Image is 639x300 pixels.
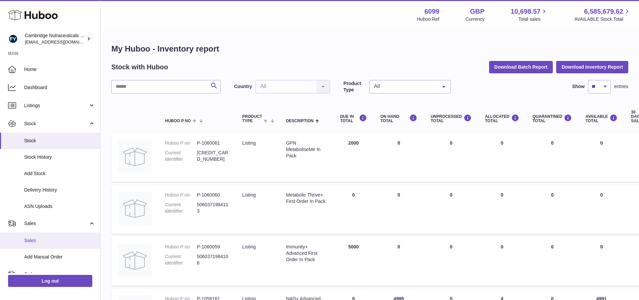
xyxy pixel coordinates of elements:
td: 0 [579,133,624,182]
span: Product Type [242,115,262,123]
div: Immunity+ Advanced First Order In Pack [286,244,327,263]
td: 0 [579,237,624,286]
button: Download Batch Report [489,61,553,73]
span: 0 [551,244,554,249]
span: Stock History [24,154,95,160]
span: 10,698.57 [511,7,540,16]
td: 0 [424,133,478,182]
dd: P-1060059 [197,244,229,250]
dt: Current identifier [165,202,197,214]
div: AVAILABLE Total [585,114,618,123]
strong: GBP [470,7,484,16]
img: huboo@camnutra.com [8,34,18,44]
div: UNPROCESSED Total [431,114,472,123]
img: product image [118,244,152,277]
td: 0 [333,185,374,234]
td: 0 [478,185,526,234]
span: 0 [551,192,554,198]
span: Stock [24,138,95,144]
span: [EMAIL_ADDRESS][DOMAIN_NAME] [25,39,99,45]
a: 6,585,679.62 AVAILABLE Stock Total [574,7,631,22]
img: product image [118,140,152,173]
div: Huboo Ref [417,16,439,22]
a: Log out [8,275,92,287]
div: Metabolic Thrive+ First Order In Pack [286,192,327,205]
button: Download Inventory Report [556,61,628,73]
span: Description [286,119,314,123]
span: ASN Uploads [24,203,95,210]
strong: 6099 [424,7,439,16]
span: Sales [24,237,95,244]
td: 0 [374,237,424,286]
td: 5000 [333,237,374,286]
span: listing [242,192,256,198]
span: Add Stock [24,170,95,177]
td: 0 [424,185,478,234]
span: listing [242,140,256,146]
div: Cambridge Nutraceuticals Ltd [25,32,85,45]
img: product image [118,192,152,225]
span: Stock [24,121,88,127]
td: 0 [374,185,424,234]
div: GPN MetaboliseMe In Pack [286,140,327,159]
dt: Current identifier [165,253,197,266]
span: Delivery History [24,187,95,193]
span: Sales [24,220,88,227]
span: 6,585,679.62 [584,7,623,16]
h2: Stock with Huboo [111,63,168,72]
dd: [CREDIT_CARD_NUMBER] [197,150,229,162]
div: QUARANTINED Total [533,114,572,123]
dd: 5060371984113 [197,202,229,214]
div: ON HAND Total [380,114,417,123]
dd: 5060371984106 [197,253,229,266]
dt: Current identifier [165,150,197,162]
label: Show [572,83,585,90]
span: Total sales [518,16,548,22]
span: Orders [24,271,88,278]
td: 0 [424,237,478,286]
label: Product Type [343,80,366,93]
td: 0 [374,133,424,182]
td: 0 [579,185,624,234]
dt: Huboo P no [165,140,197,146]
span: Home [24,66,95,73]
td: 2000 [333,133,374,182]
label: Country [234,83,252,90]
dt: Huboo P no [165,192,197,198]
dd: P-1060061 [197,140,229,146]
dd: P-1060060 [197,192,229,198]
a: 10,698.57 Total sales [511,7,548,22]
span: listing [242,244,256,249]
dt: Huboo P no [165,244,197,250]
div: ALLOCATED Total [485,114,519,123]
span: entries [614,83,628,90]
span: Listings [24,102,88,109]
td: 0 [478,133,526,182]
span: Dashboard [24,84,95,91]
span: Huboo P no [165,119,191,123]
span: All [372,83,437,90]
span: 0 [551,140,554,146]
td: 0 [478,237,526,286]
h1: My Huboo - Inventory report [111,44,628,54]
span: AVAILABLE Stock Total [574,16,631,22]
div: Currency [466,16,485,22]
div: DUE IN TOTAL [340,114,367,123]
span: Add Manual Order [24,254,95,260]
